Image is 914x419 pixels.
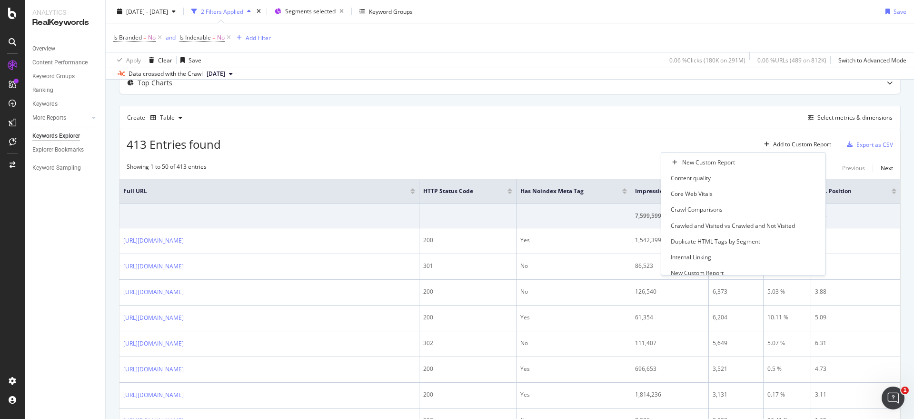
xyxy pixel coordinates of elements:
[804,112,893,123] button: Select metrics & dimensions
[32,44,99,54] a: Overview
[713,390,759,399] div: 3,131
[166,33,176,41] div: and
[713,313,759,322] div: 6,204
[635,187,685,195] span: Impressions
[713,365,759,373] div: 3,521
[188,4,255,19] button: 2 Filters Applied
[835,52,906,68] button: Switch to Advanced Mode
[671,222,795,230] div: Crawled and Visited vs Crawled and Not Visited
[32,131,99,141] a: Keywords Explorer
[423,339,512,347] div: 302
[520,262,627,270] div: No
[32,163,81,173] div: Keyword Sampling
[113,52,141,68] button: Apply
[815,236,896,245] div: 4.4
[217,31,225,44] span: No
[166,33,176,42] button: and
[767,365,807,373] div: 0.5 %
[520,339,627,347] div: No
[423,187,493,195] span: HTTP Status Code
[520,236,627,245] div: Yes
[123,339,184,348] a: [URL][DOMAIN_NAME]
[520,365,627,373] div: Yes
[881,164,893,172] div: Next
[671,174,711,182] div: Content quality
[423,390,512,399] div: 200
[32,72,99,82] a: Keyword Groups
[815,262,896,270] div: 4.73
[635,212,705,220] div: 7,599,599
[285,7,336,15] span: Segments selected
[520,390,627,399] div: Yes
[148,31,156,44] span: No
[757,56,826,64] div: 0.06 % URLs ( 489 on 812K )
[356,4,417,19] button: Keyword Groups
[127,136,221,152] span: 413 Entries found
[856,141,893,149] div: Export as CSV
[203,68,237,80] button: [DATE]
[147,110,186,125] button: Table
[815,339,896,347] div: 6.31
[713,339,759,347] div: 5,649
[123,390,184,400] a: [URL][DOMAIN_NAME]
[123,187,396,195] span: Full URL
[843,137,893,152] button: Export as CSV
[423,236,512,245] div: 200
[113,4,179,19] button: [DATE] - [DATE]
[901,387,909,394] span: 1
[635,390,705,399] div: 1,814,236
[207,70,225,78] span: 2025 Aug. 12th
[767,390,807,399] div: 0.17 %
[126,56,141,64] div: Apply
[842,163,865,174] button: Previous
[423,313,512,322] div: 200
[773,142,831,147] div: Add to Custom Report
[635,262,705,270] div: 86,523
[158,56,172,64] div: Clear
[255,7,263,16] div: times
[32,44,55,54] div: Overview
[32,72,75,82] div: Keyword Groups
[671,205,723,214] div: Crawl Comparisons
[32,113,66,123] div: More Reports
[817,113,893,122] div: Select metrics & dimensions
[635,287,705,296] div: 126,540
[671,253,711,261] div: Internal Linking
[32,113,89,123] a: More Reports
[32,145,84,155] div: Explorer Bookmarks
[143,33,147,41] span: =
[635,365,705,373] div: 696,653
[201,7,243,15] div: 2 Filters Applied
[127,163,207,174] div: Showing 1 to 50 of 413 entries
[271,4,348,19] button: Segments selected
[894,7,906,15] div: Save
[127,110,186,125] div: Create
[815,212,896,220] div: 4.36
[520,287,627,296] div: No
[123,365,184,374] a: [URL][DOMAIN_NAME]
[767,313,807,322] div: 10.11 %
[123,236,184,245] a: [URL][DOMAIN_NAME]
[246,33,271,41] div: Add Filter
[838,56,906,64] div: Switch to Advanced Mode
[882,387,904,409] iframe: Intercom live chat
[32,8,98,17] div: Analytics
[423,262,512,270] div: 301
[423,365,512,373] div: 200
[842,164,865,172] div: Previous
[32,85,53,95] div: Ranking
[32,17,98,28] div: RealKeywords
[713,287,759,296] div: 6,373
[160,115,175,121] div: Table
[126,7,168,15] span: [DATE] - [DATE]
[123,262,184,271] a: [URL][DOMAIN_NAME]
[635,339,705,347] div: 111,407
[635,236,705,245] div: 1,542,399
[671,237,760,245] div: Duplicate HTML Tags by Segment
[423,287,512,296] div: 200
[815,390,896,399] div: 3.11
[113,33,142,41] span: Is Branded
[123,313,184,323] a: [URL][DOMAIN_NAME]
[32,99,99,109] a: Keywords
[671,190,713,198] div: Core Web Vitals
